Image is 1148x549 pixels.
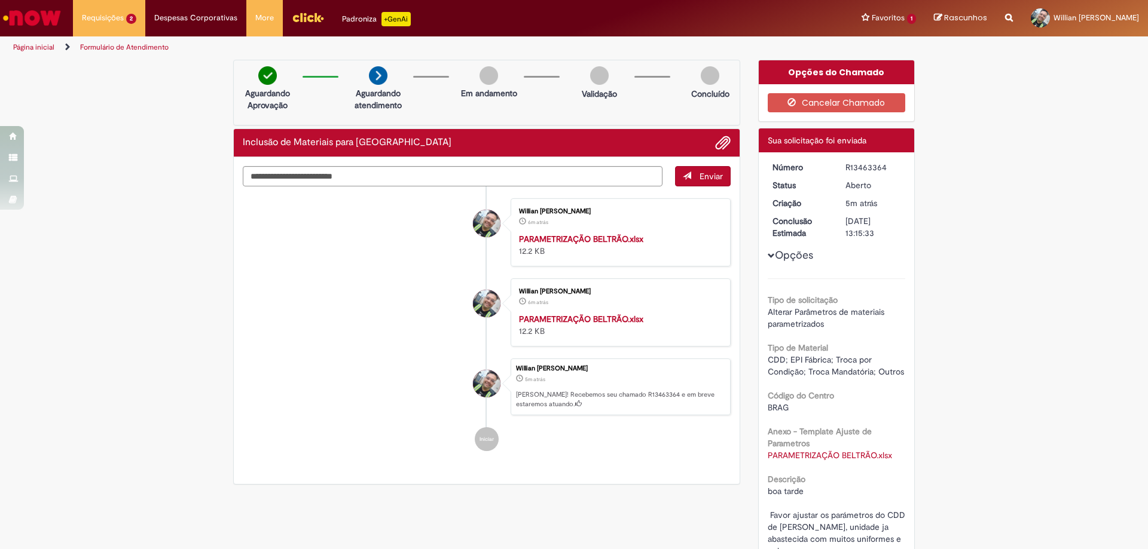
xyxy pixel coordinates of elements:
span: 6m atrás [528,299,548,306]
b: Anexo - Template Ajuste de Parametros [768,426,872,449]
div: Willian [PERSON_NAME] [519,208,718,215]
span: 5m atrás [525,376,545,383]
dt: Número [764,161,837,173]
p: +GenAi [381,12,411,26]
ul: Histórico de tíquete [243,186,731,464]
img: img-circle-grey.png [480,66,498,85]
b: Código do Centro [768,390,834,401]
a: Rascunhos [934,13,987,24]
time: 29/08/2025 16:14:16 [528,299,548,306]
p: Concluído [691,88,729,100]
div: Opções do Chamado [759,60,915,84]
div: 29/08/2025 16:15:29 [845,197,901,209]
button: Enviar [675,166,731,186]
button: Adicionar anexos [715,135,731,151]
a: Formulário de Atendimento [80,42,169,52]
div: Padroniza [342,12,411,26]
span: Requisições [82,12,124,24]
b: Tipo de solicitação [768,295,838,305]
span: Despesas Corporativas [154,12,237,24]
button: Cancelar Chamado [768,93,906,112]
time: 29/08/2025 16:15:29 [845,198,877,208]
span: 6m atrás [528,219,548,226]
div: Aberto [845,179,901,191]
dt: Criação [764,197,837,209]
p: [PERSON_NAME]! Recebemos seu chamado R13463364 e em breve estaremos atuando. [516,390,724,409]
span: CDD; EPI Fábrica; Troca por Condição; Troca Mandatória; Outros [768,354,904,377]
a: PARAMETRIZAÇÃO BELTRÃO.xlsx [519,234,643,244]
div: [DATE] 13:15:33 [845,215,901,239]
div: 12.2 KB [519,233,718,257]
span: More [255,12,274,24]
img: check-circle-green.png [258,66,277,85]
div: Willian Diego Tibola da Silva [473,210,500,237]
img: ServiceNow [1,6,63,30]
p: Aguardando Aprovação [239,87,297,111]
span: 2 [126,14,136,24]
b: Tipo de Material [768,342,828,353]
p: Em andamento [461,87,517,99]
dt: Conclusão Estimada [764,215,837,239]
ul: Trilhas de página [9,36,756,59]
span: Favoritos [872,12,905,24]
img: img-circle-grey.png [701,66,719,85]
div: R13463364 [845,161,901,173]
span: 1 [907,14,916,24]
h2: Inclusão de Materiais para Estoques Histórico de tíquete [243,137,451,148]
div: Willian Diego Tibola da Silva [473,370,500,397]
span: Alterar Parâmetros de materiais parametrizados [768,306,887,329]
span: Enviar [700,171,723,182]
b: Descrição [768,474,805,484]
li: Willian Diego Tibola da Silva [243,358,731,416]
span: Sua solicitação foi enviada [768,135,866,146]
div: Willian Diego Tibola da Silva [473,290,500,317]
div: 12.2 KB [519,313,718,337]
div: Willian [PERSON_NAME] [516,365,724,372]
img: img-circle-grey.png [590,66,609,85]
div: Willian [PERSON_NAME] [519,288,718,295]
span: 5m atrás [845,198,877,208]
dt: Status [764,179,837,191]
a: PARAMETRIZAÇÃO BELTRÃO.xlsx [519,314,643,324]
span: Rascunhos [944,12,987,23]
p: Validação [582,88,617,100]
p: Aguardando atendimento [349,87,407,111]
textarea: Digite sua mensagem aqui... [243,166,662,186]
time: 29/08/2025 16:14:40 [528,219,548,226]
img: click_logo_yellow_360x200.png [292,8,324,26]
a: Página inicial [13,42,54,52]
span: Willian [PERSON_NAME] [1054,13,1139,23]
img: arrow-next.png [369,66,387,85]
span: BRAG [768,402,789,413]
a: Download de PARAMETRIZAÇÃO BELTRÃO.xlsx [768,450,892,461]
